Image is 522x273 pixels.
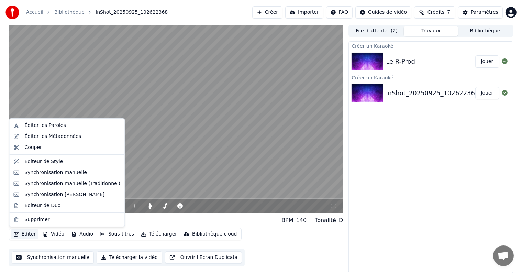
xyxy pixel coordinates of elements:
[24,180,120,187] div: Synchronisation manuelle (Traditionnel)
[349,42,513,50] div: Créer un Karaoké
[97,229,137,239] button: Sous-titres
[97,251,162,264] button: Télécharger la vidéo
[96,9,168,16] span: InShot_20250925_102622368
[404,26,458,36] button: Travaux
[296,216,307,225] div: 140
[24,122,66,129] div: Éditer les Paroles
[26,9,168,16] nav: breadcrumb
[68,229,96,239] button: Audio
[447,9,450,16] span: 7
[24,216,49,223] div: Supprimer
[349,26,404,36] button: File d'attente
[471,9,498,16] div: Paramètres
[24,144,42,151] div: Couper
[24,202,60,209] div: Éditeur de Duo
[138,229,180,239] button: Télécharger
[349,73,513,81] div: Créer un Karaoké
[285,6,323,19] button: Importer
[458,6,503,19] button: Paramètres
[326,6,353,19] button: FAQ
[315,216,336,225] div: Tonalité
[11,229,38,239] button: Éditer
[355,6,411,19] button: Guides de vidéo
[281,216,293,225] div: BPM
[339,216,343,225] div: D
[12,251,94,264] button: Synchronisation manuelle
[475,55,499,68] button: Jouer
[24,169,87,176] div: Synchronisation manuelle
[26,9,43,16] a: Accueil
[427,9,444,16] span: Crédits
[252,6,282,19] button: Créer
[386,57,415,66] div: Le R-Prod
[24,133,81,140] div: Éditer les Métadonnées
[391,28,398,34] span: ( 2 )
[40,229,67,239] button: Vidéo
[24,158,63,165] div: Éditeur de Style
[24,191,104,198] div: Synchronisation [PERSON_NAME]
[386,88,479,98] div: InShot_20250925_102622368
[165,251,242,264] button: Ouvrir l'Ecran Duplicata
[5,6,19,19] img: youka
[493,245,514,266] div: Ouvrir le chat
[475,87,499,99] button: Jouer
[54,9,85,16] a: Bibliothèque
[192,231,237,238] div: Bibliothèque cloud
[458,26,512,36] button: Bibliothèque
[414,6,455,19] button: Crédits7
